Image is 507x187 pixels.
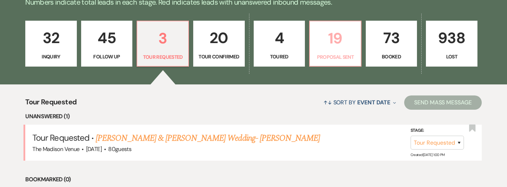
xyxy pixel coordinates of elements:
[323,99,332,106] span: ↑↓
[142,26,184,50] p: 3
[404,95,482,110] button: Send Mass Message
[25,175,482,184] li: Bookmarked (0)
[30,53,72,61] p: Inquiry
[370,53,413,61] p: Booked
[431,53,473,61] p: Lost
[411,152,445,157] span: Created: [DATE] 1:00 PM
[258,53,301,61] p: Toured
[86,145,102,153] span: [DATE]
[366,21,417,67] a: 73Booked
[309,21,361,67] a: 19Proposal Sent
[426,21,477,67] a: 938Lost
[314,53,357,61] p: Proposal Sent
[411,127,464,135] label: Stage:
[25,112,482,121] li: Unanswered (1)
[314,26,357,50] p: 19
[30,26,72,50] p: 32
[32,132,89,143] span: Tour Requested
[357,99,390,106] span: Event Date
[321,93,399,112] button: Sort By Event Date
[32,145,79,153] span: The Madison Venue
[142,53,184,61] p: Tour Requested
[96,132,320,145] a: [PERSON_NAME] & [PERSON_NAME] Wedding- [PERSON_NAME]
[25,97,76,112] span: Tour Requested
[370,26,413,50] p: 73
[108,145,131,153] span: 80 guests
[137,21,189,67] a: 3Tour Requested
[431,26,473,50] p: 938
[198,53,240,61] p: Tour Confirmed
[198,26,240,50] p: 20
[81,21,133,67] a: 45Follow Up
[25,21,77,67] a: 32Inquiry
[86,26,128,50] p: 45
[86,53,128,61] p: Follow Up
[254,21,305,67] a: 4Toured
[258,26,301,50] p: 4
[193,21,245,67] a: 20Tour Confirmed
